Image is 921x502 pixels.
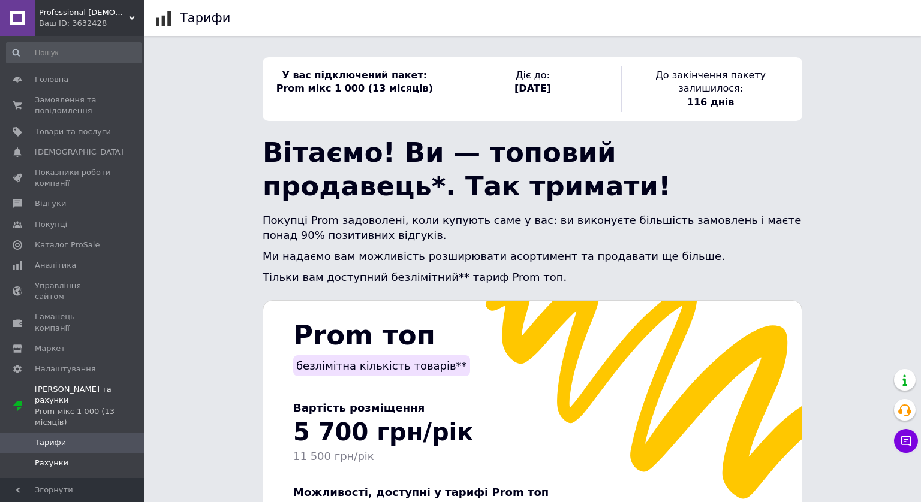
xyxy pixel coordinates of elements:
[35,312,111,333] span: Гаманець компанії
[39,18,144,29] div: Ваш ID: 3632428
[35,406,144,428] div: Prom мікс 1 000 (13 місяців)
[444,66,622,112] div: Діє до:
[263,250,725,262] span: Ми надаємо вам можливість розширювати асортимент та продавати ще більше.
[35,437,66,448] span: Тарифи
[514,83,551,94] span: [DATE]
[35,95,111,116] span: Замовлення та повідомлення
[35,384,144,428] span: [PERSON_NAME] та рахунки
[293,319,435,351] span: Prom топ
[293,486,549,498] span: Можливості, доступні у тарифі Prom топ
[35,74,68,85] span: Головна
[35,240,100,250] span: Каталог ProSale
[293,401,425,414] span: Вартість розміщення
[263,214,801,241] span: Покупці Prom задоволені, коли купують саме у вас: ви виконуєте більшість замовлень і маєте понад ...
[263,137,670,202] span: Вітаємо! Ви — топовий продавець*. Так тримати!
[35,167,111,189] span: Показники роботи компанії
[894,429,918,453] button: Чат з покупцем
[263,271,567,283] span: Тільки вам доступний безлімітний** тариф Prom топ.
[35,458,68,468] span: Рахунки
[655,69,766,94] span: До закінчення пакету залишилося:
[35,343,65,354] span: Маркет
[282,69,428,81] span: У вас підключений пакет:
[35,147,124,158] span: [DEMOGRAPHIC_DATA]
[35,280,111,302] span: Управління сайтом
[293,418,473,446] span: 5 700 грн/рік
[35,198,66,209] span: Відгуки
[276,83,433,94] span: Prom мікс 1 000 (13 місяців)
[180,11,230,25] h1: Тарифи
[35,126,111,137] span: Товари та послуги
[293,450,374,462] span: 11 500 грн/рік
[39,7,129,18] span: Professional Сosmetics
[6,42,142,63] input: Пошук
[35,219,67,230] span: Покупці
[35,260,76,271] span: Аналітика
[296,359,467,372] span: безлімітна кількість товарів**
[687,96,735,108] span: 116 днів
[35,364,96,374] span: Налаштування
